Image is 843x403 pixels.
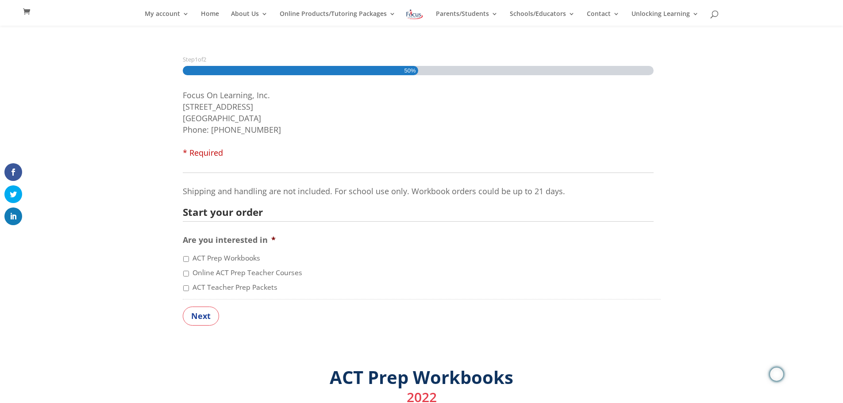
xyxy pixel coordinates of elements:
[192,282,277,293] label: ACT Teacher Prep Packets
[192,253,260,264] label: ACT Prep Workbooks
[330,365,513,389] strong: ACT Prep Workbooks
[231,11,268,26] a: About Us
[436,11,498,26] a: Parents/Students
[404,66,416,75] span: 50%
[203,55,206,63] span: 2
[183,307,219,326] input: Next
[587,11,620,26] a: Contact
[405,8,424,21] img: Focus on Learning
[183,89,661,158] li: Focus On Learning, Inc. [STREET_ADDRESS] [GEOGRAPHIC_DATA] Phone: [PHONE_NUMBER]
[201,11,219,26] a: Home
[183,185,654,197] p: Shipping and handling are not included. For school use only. Workbook orders could be up to 21 days.
[631,11,699,26] a: Unlocking Learning
[280,11,396,26] a: Online Products/Tutoring Packages
[145,11,189,26] a: My account
[183,207,647,218] h2: Start your order
[195,55,198,63] span: 1
[183,235,276,245] label: Are you interested in
[183,57,661,62] h3: Step of
[183,147,223,158] span: * Required
[510,11,575,26] a: Schools/Educators
[192,268,302,278] label: Online ACT Prep Teacher Courses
